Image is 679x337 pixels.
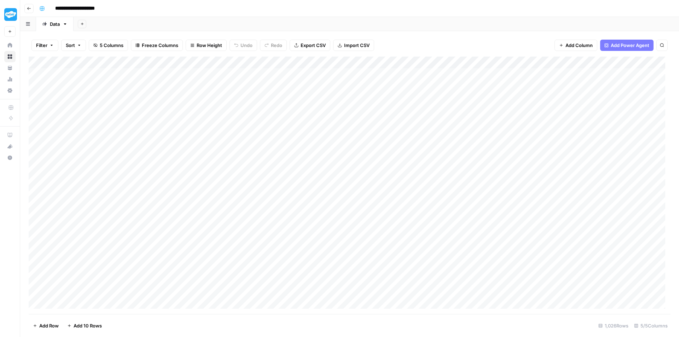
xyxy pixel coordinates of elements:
button: Add Row [29,320,63,331]
button: Sort [61,40,86,51]
span: Add Row [39,322,59,329]
span: Import CSV [344,42,370,49]
a: Home [4,40,16,51]
img: Twinkl Logo [4,8,17,21]
div: 5/5 Columns [631,320,671,331]
div: What's new? [5,141,15,152]
button: Undo [230,40,257,51]
a: Data [36,17,74,31]
a: Settings [4,85,16,96]
span: Undo [240,42,253,49]
button: Export CSV [290,40,330,51]
span: Add Column [565,42,593,49]
button: Help + Support [4,152,16,163]
a: Browse [4,51,16,62]
button: Row Height [186,40,227,51]
span: Row Height [197,42,222,49]
button: Add Power Agent [600,40,654,51]
button: Redo [260,40,287,51]
span: 5 Columns [100,42,123,49]
button: Add 10 Rows [63,320,106,331]
div: Data [50,21,60,28]
a: Your Data [4,62,16,74]
button: Freeze Columns [131,40,183,51]
span: Sort [66,42,75,49]
span: Redo [271,42,282,49]
span: Add 10 Rows [74,322,102,329]
button: 5 Columns [89,40,128,51]
button: Add Column [555,40,597,51]
span: Export CSV [301,42,326,49]
span: Filter [36,42,47,49]
span: Add Power Agent [611,42,649,49]
a: AirOps Academy [4,129,16,141]
button: What's new? [4,141,16,152]
span: Freeze Columns [142,42,178,49]
div: 1,026 Rows [596,320,631,331]
button: Import CSV [333,40,374,51]
button: Workspace: Twinkl [4,6,16,23]
button: Filter [31,40,58,51]
a: Usage [4,74,16,85]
